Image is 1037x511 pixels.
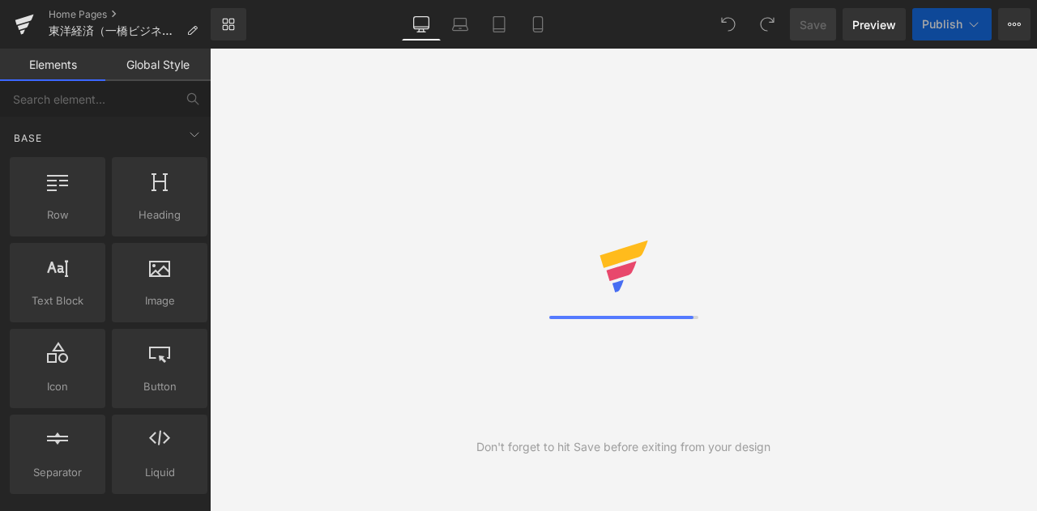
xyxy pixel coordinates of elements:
[800,16,826,33] span: Save
[15,464,100,481] span: Separator
[117,292,203,309] span: Image
[211,8,246,40] a: New Library
[441,8,480,40] a: Laptop
[751,8,783,40] button: Redo
[402,8,441,40] a: Desktop
[712,8,745,40] button: Undo
[49,24,180,37] span: 東洋経済（一橋ビジネスレビュー）TOP
[117,207,203,224] span: Heading
[998,8,1031,40] button: More
[518,8,557,40] a: Mobile
[105,49,211,81] a: Global Style
[12,130,44,146] span: Base
[49,8,211,21] a: Home Pages
[480,8,518,40] a: Tablet
[476,438,770,456] div: Don't forget to hit Save before exiting from your design
[912,8,992,40] button: Publish
[15,207,100,224] span: Row
[15,378,100,395] span: Icon
[15,292,100,309] span: Text Block
[117,464,203,481] span: Liquid
[843,8,906,40] a: Preview
[852,16,896,33] span: Preview
[922,18,962,31] span: Publish
[117,378,203,395] span: Button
